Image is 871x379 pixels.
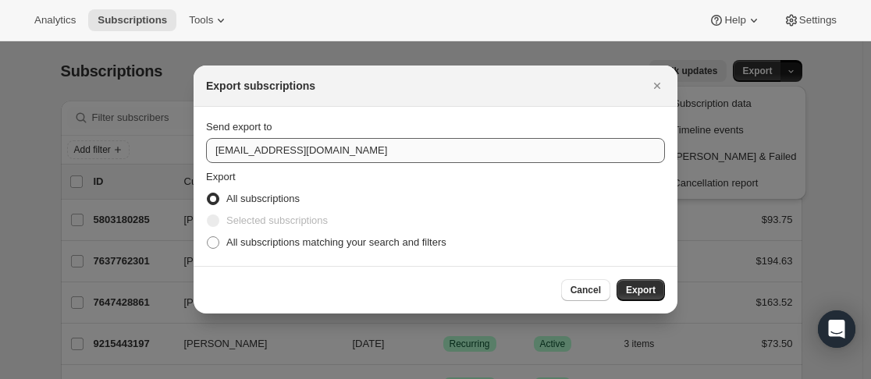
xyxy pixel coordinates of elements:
span: Export [206,171,236,182]
button: Tools [180,9,238,31]
button: Settings [774,9,846,31]
span: Export [626,284,656,296]
span: Cancel [571,284,601,296]
button: Close [646,75,668,97]
span: Analytics [34,14,76,27]
button: Help [699,9,770,31]
button: Analytics [25,9,85,31]
button: Subscriptions [88,9,176,31]
span: All subscriptions matching your search and filters [226,236,446,248]
span: All subscriptions [226,193,300,204]
span: Subscriptions [98,14,167,27]
div: Open Intercom Messenger [818,310,855,348]
button: Cancel [561,279,610,301]
span: Help [724,14,745,27]
span: Settings [799,14,837,27]
span: Send export to [206,121,272,133]
h2: Export subscriptions [206,78,315,94]
button: Export [617,279,665,301]
span: Selected subscriptions [226,214,328,226]
span: Tools [189,14,213,27]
